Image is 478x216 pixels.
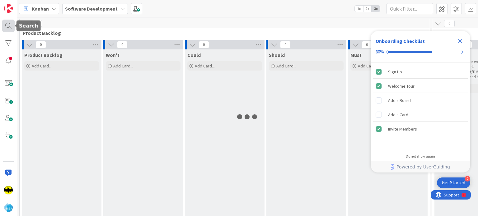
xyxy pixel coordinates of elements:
[437,177,470,188] div: Open Get Started checklist, remaining modules: 2
[373,79,468,93] div: Welcome Tour is complete.
[23,30,422,36] span: Product Backlog
[388,82,415,90] div: Welcome Tour
[376,49,465,55] div: Checklist progress: 60%
[387,3,433,14] input: Quick Filter...
[269,52,285,58] span: Should
[32,5,49,12] span: Kanban
[13,1,28,8] span: Support
[373,65,468,79] div: Sign Up is complete.
[31,20,42,27] span: 0
[35,41,46,48] span: 0
[455,36,465,46] div: Close Checklist
[406,154,435,159] div: Do not show again
[465,176,470,182] div: 2
[4,4,13,13] img: Visit kanbanzone.com
[444,20,455,27] span: 0
[195,63,215,69] span: Add Card...
[396,163,450,171] span: Powered by UserGuiding
[276,63,296,69] span: Add Card...
[117,41,128,48] span: 0
[442,180,465,186] div: Get Started
[373,122,468,136] div: Invite Members is complete.
[199,41,209,48] span: 0
[65,6,118,12] b: Software Development
[388,68,402,76] div: Sign Up
[113,63,133,69] span: Add Card...
[373,94,468,107] div: Add a Board is incomplete.
[4,186,13,195] img: AC
[371,31,470,172] div: Checklist Container
[187,52,201,58] span: Could
[280,41,291,48] span: 0
[24,52,63,58] span: Product Backlog
[19,23,38,29] h5: Search
[358,63,378,69] span: Add Card...
[371,62,470,150] div: Checklist items
[32,63,52,69] span: Add Card...
[371,161,470,172] div: Footer
[376,37,425,45] div: Onboarding Checklist
[388,111,408,118] div: Add a Card
[362,41,372,48] span: 0
[106,52,119,58] span: Won't
[350,52,362,58] span: Must
[374,161,467,172] a: Powered by UserGuiding
[388,97,411,104] div: Add a Board
[373,108,468,122] div: Add a Card is incomplete.
[363,6,372,12] span: 2x
[388,125,417,133] div: Invite Members
[32,2,34,7] div: 1
[355,6,363,12] span: 1x
[376,49,384,55] div: 60%
[372,6,380,12] span: 3x
[4,203,13,212] img: avatar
